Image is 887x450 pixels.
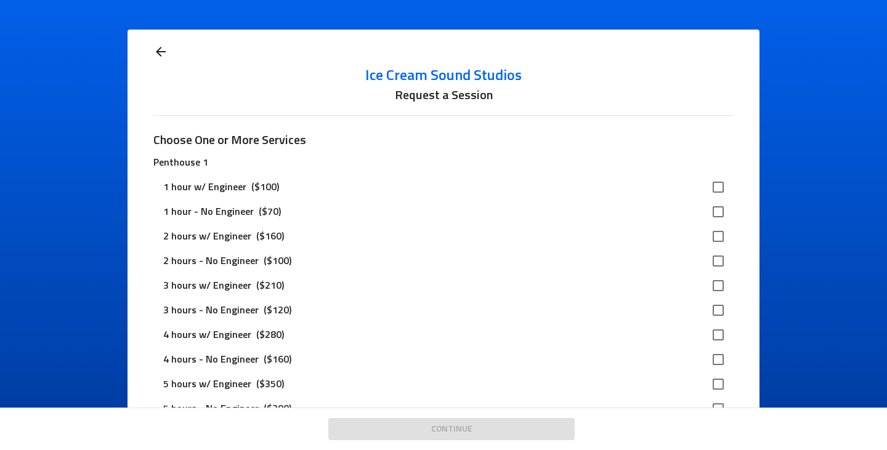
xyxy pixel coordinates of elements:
[251,327,289,342] p: ($280)
[163,401,259,416] p: 5 hours - No Engineer
[246,180,284,195] p: ($100)
[163,377,251,392] p: 5 hours w/ Engineer
[153,175,733,199] div: 1 hour w/ Engineer($100)
[163,303,259,318] p: 3 hours - No Engineer
[259,254,296,268] p: ($100)
[163,204,254,219] p: 1 hour - No Engineer
[259,401,296,416] p: ($200)
[251,278,289,293] p: ($210)
[153,372,733,396] div: 5 hours w/ Engineer($350)
[163,278,251,293] p: 3 hours w/ Engineer
[153,66,733,86] a: Ice Cream Sound Studios
[163,180,246,195] p: 1 hour w/ Engineer
[259,303,296,318] p: ($120)
[153,131,306,150] h6: Choose One or More Services
[251,229,289,244] p: ($160)
[163,327,251,342] p: 4 hours w/ Engineer
[153,224,733,249] div: 2 hours w/ Engineer($160)
[153,298,733,323] div: 3 hours - No Engineer($120)
[163,254,259,268] p: 2 hours - No Engineer
[163,229,251,244] p: 2 hours w/ Engineer
[153,86,733,105] h6: Request a Session
[153,155,733,170] p: Penthouse 1
[153,396,733,421] div: 5 hours - No Engineer($200)
[153,323,733,347] div: 4 hours w/ Engineer($280)
[153,347,733,372] div: 4 hours - No Engineer($160)
[153,199,733,224] div: 1 hour - No Engineer($70)
[153,249,733,273] div: 2 hours - No Engineer($100)
[254,204,286,219] p: ($70)
[153,273,733,298] div: 3 hours w/ Engineer($210)
[251,377,289,392] p: ($350)
[163,352,259,367] p: 4 hours - No Engineer
[259,352,296,367] p: ($160)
